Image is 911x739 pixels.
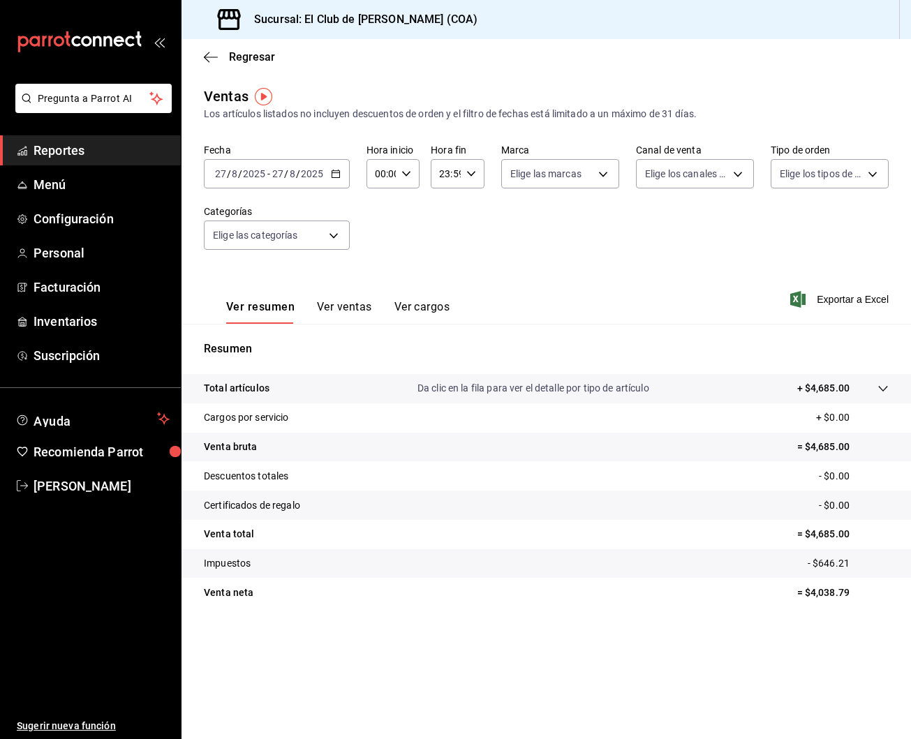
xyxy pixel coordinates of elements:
[510,167,582,181] span: Elige las marcas
[38,91,150,106] span: Pregunta a Parrot AI
[214,168,227,179] input: --
[227,168,231,179] span: /
[816,410,889,425] p: + $0.00
[34,244,170,262] span: Personal
[636,145,754,155] label: Canal de venta
[204,556,251,571] p: Impuestos
[154,36,165,47] button: open_drawer_menu
[204,341,889,357] p: Resumen
[204,469,288,484] p: Descuentos totales
[204,50,275,64] button: Regresar
[204,107,889,121] div: Los artículos listados no incluyen descuentos de orden y el filtro de fechas está limitado a un m...
[317,300,372,324] button: Ver ventas
[797,527,889,542] p: = $4,685.00
[300,168,324,179] input: ----
[231,168,238,179] input: --
[34,346,170,365] span: Suscripción
[255,88,272,105] img: Tooltip marker
[272,168,284,179] input: --
[289,168,296,179] input: --
[34,175,170,194] span: Menú
[204,86,249,107] div: Ventas
[204,381,269,396] p: Total artículos
[296,168,300,179] span: /
[17,719,170,733] span: Sugerir nueva función
[34,442,170,461] span: Recomienda Parrot
[204,207,350,216] label: Categorías
[204,145,350,155] label: Fecha
[797,585,889,600] p: = $4,038.79
[34,477,170,495] span: [PERSON_NAME]
[645,167,728,181] span: Elige los canales de venta
[10,101,172,116] a: Pregunta a Parrot AI
[819,469,889,484] p: - $0.00
[204,498,300,513] p: Certificados de regalo
[229,50,275,64] span: Regresar
[34,312,170,331] span: Inventarios
[780,167,863,181] span: Elige los tipos de orden
[34,278,170,297] span: Facturación
[267,168,270,179] span: -
[366,145,420,155] label: Hora inicio
[34,209,170,228] span: Configuración
[204,440,257,454] p: Venta bruta
[793,291,889,308] button: Exportar a Excel
[204,527,254,542] p: Venta total
[238,168,242,179] span: /
[771,145,889,155] label: Tipo de orden
[797,440,889,454] p: = $4,685.00
[808,556,889,571] p: - $646.21
[797,381,850,396] p: + $4,685.00
[819,498,889,513] p: - $0.00
[226,300,295,324] button: Ver resumen
[431,145,484,155] label: Hora fin
[15,84,172,113] button: Pregunta a Parrot AI
[501,145,619,155] label: Marca
[34,410,151,427] span: Ayuda
[394,300,450,324] button: Ver cargos
[243,11,477,28] h3: Sucursal: El Club de [PERSON_NAME] (COA)
[226,300,450,324] div: navigation tabs
[213,228,298,242] span: Elige las categorías
[204,410,289,425] p: Cargos por servicio
[34,141,170,160] span: Reportes
[204,585,253,600] p: Venta neta
[417,381,649,396] p: Da clic en la fila para ver el detalle por tipo de artículo
[242,168,266,179] input: ----
[284,168,288,179] span: /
